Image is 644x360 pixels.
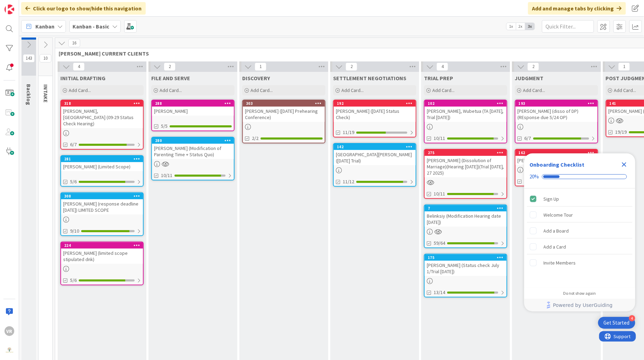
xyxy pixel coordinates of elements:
div: Add a Board [544,227,569,235]
div: 318 [64,101,143,106]
span: 13/14 [434,289,445,296]
div: 193[PERSON_NAME] (disso of DP)(REsponse due 5/24 OP) [516,100,598,122]
div: 175[PERSON_NAME] (Status check July 1/Trial [DATE]) [425,254,507,276]
div: 175 [425,254,507,261]
div: [PERSON_NAME] ([DATE] Status Check) [334,107,416,122]
span: INTAKE [42,84,49,103]
div: 281[PERSON_NAME] (Limited Scope) [61,156,143,171]
div: 308 [61,193,143,199]
div: 175 [428,255,507,260]
span: 5/6 [70,277,77,284]
span: Add Card... [523,87,545,93]
div: Belinksiy (Modification Hearing date [DATE]) [425,211,507,227]
div: 224[PERSON_NAME] (limited scope stipulated dnk) [61,242,143,264]
span: Powered by UserGuiding [553,301,613,309]
div: [PERSON_NAME] (Dissolution of Marriage)(Hearing [DATE])(Trial [DATE], 27 2025) [425,156,507,177]
span: 2 [164,62,176,71]
span: Add Card... [69,87,91,93]
span: Add Card... [251,87,273,93]
span: 9/10 [70,227,79,235]
div: 193 [516,100,598,107]
div: 281 [61,156,143,162]
div: 280[PERSON_NAME] (Modification of Parenting Time + Status Quo) [152,137,234,159]
span: FILE AND SERVE [151,75,190,82]
div: Get Started [604,319,630,326]
div: 288 [152,100,234,107]
div: Onboarding Checklist [530,160,585,169]
span: Support [15,1,32,9]
div: Checklist Container [524,153,635,311]
span: 1x [507,23,516,30]
b: Kanban - Basic [73,23,109,30]
div: 303[PERSON_NAME] ([DATE] Prehearing Conference) [243,100,325,122]
div: Close Checklist [619,159,630,170]
div: [PERSON_NAME] ([DATE] TRIAL) [516,156,598,165]
div: 275[PERSON_NAME] (Dissolution of Marriage)(Hearing [DATE])(Trial [DATE], 27 2025) [425,150,507,177]
div: 308[PERSON_NAME] (response deadline [DATE]) LIMITED SCOPE [61,193,143,215]
img: Visit kanbanzone.com [5,5,14,14]
span: 5/5 [161,123,168,130]
span: 10/11 [434,135,445,142]
div: Do not show again [563,291,596,296]
div: 7 [425,205,507,211]
div: 288[PERSON_NAME] [152,100,234,116]
div: 275 [428,150,507,155]
span: 11/12 [343,178,354,185]
span: Add Card... [160,87,182,93]
div: 288 [155,101,234,106]
div: 102 [428,101,507,106]
span: INITIAL DRAFTING [60,75,105,82]
div: 224 [64,243,143,248]
span: 10 [40,54,51,62]
span: 1 [255,62,266,71]
div: 7 [428,206,507,211]
span: Add Card... [614,87,636,93]
span: TRIAL PREP [424,75,453,82]
div: Welcome Tour is incomplete. [527,207,633,223]
span: 5/6 [70,178,77,185]
div: [PERSON_NAME], [GEOGRAPHIC_DATA] (09-29 Status Check Hearing) [61,107,143,128]
div: 308 [64,194,143,199]
span: 2x [516,23,525,30]
div: [PERSON_NAME] (Modification of Parenting Time + Status Quo) [152,144,234,159]
span: Kanban [35,22,54,31]
span: 10/11 [161,172,172,179]
div: 281 [64,157,143,161]
div: 224 [61,242,143,249]
div: Open Get Started checklist, remaining modules: 4 [598,317,635,329]
span: 59/64 [434,240,445,247]
span: 19/19 [616,128,627,136]
div: 142[GEOGRAPHIC_DATA][PERSON_NAME] ([DATE] Trial) [334,144,416,165]
div: [PERSON_NAME] (response deadline [DATE]) LIMITED SCOPE [61,199,143,215]
span: 11/19 [343,129,354,136]
div: Footer [524,299,635,311]
img: avatar [5,346,14,355]
span: 10/11 [434,190,445,198]
div: 4 [629,315,635,321]
span: Backlog [25,84,32,105]
div: Add a Board is incomplete. [527,223,633,238]
div: [GEOGRAPHIC_DATA][PERSON_NAME] ([DATE] Trial) [334,150,416,165]
div: [PERSON_NAME] [152,107,234,116]
div: Checklist items [524,189,635,286]
div: [PERSON_NAME] ([DATE] Prehearing Conference) [243,107,325,122]
span: Add Card... [432,87,455,93]
div: Sign Up is complete. [527,191,633,207]
div: Add a Card [544,243,566,251]
div: 102[PERSON_NAME], Wubetua (TA [DATE], Trial [DATE]) [425,100,507,122]
div: 142 [337,144,416,149]
span: 6/7 [525,135,531,142]
div: 7Belinksiy (Modification Hearing date [DATE]) [425,205,507,227]
span: 2 [346,62,357,71]
span: Add Card... [341,87,364,93]
div: Invite Members is incomplete. [527,255,633,270]
span: 1 [618,62,630,71]
div: Invite Members [544,259,576,267]
div: 192 [334,100,416,107]
div: 142 [334,144,416,150]
span: 16 [68,39,80,47]
span: 4 [73,62,85,71]
div: 20% [530,174,539,180]
span: DISCOVERY [242,75,270,82]
span: 2/2 [252,135,259,142]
